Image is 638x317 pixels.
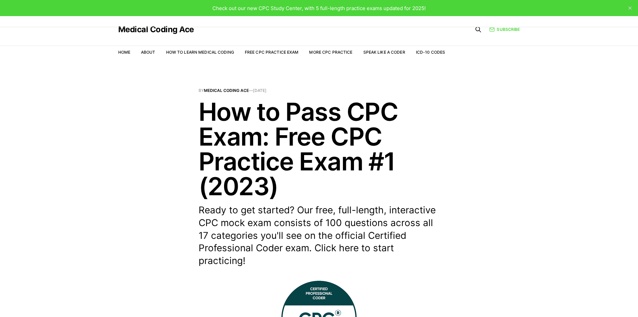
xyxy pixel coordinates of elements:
h1: How to Pass CPC Exam: Free CPC Practice Exam #1 (2023) [199,99,440,199]
span: Check out our new CPC Study Center, with 5 full-length practice exams updated for 2025! [212,5,426,11]
span: By — [199,89,440,93]
iframe: portal-trigger [529,284,638,317]
button: close [625,3,635,13]
p: Ready to get started? Our free, full-length, interactive CPC mock exam consists of 100 questions ... [199,204,440,267]
a: Free CPC Practice Exam [245,50,299,55]
a: Home [118,50,130,55]
time: [DATE] [253,88,267,93]
a: How to Learn Medical Coding [166,50,234,55]
a: Medical Coding Ace [118,25,194,34]
a: Subscribe [489,26,520,33]
a: About [141,50,155,55]
a: Medical Coding Ace [204,88,249,93]
a: Speak Like a Coder [363,50,405,55]
a: ICD-10 Codes [416,50,445,55]
a: More CPC Practice [309,50,352,55]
